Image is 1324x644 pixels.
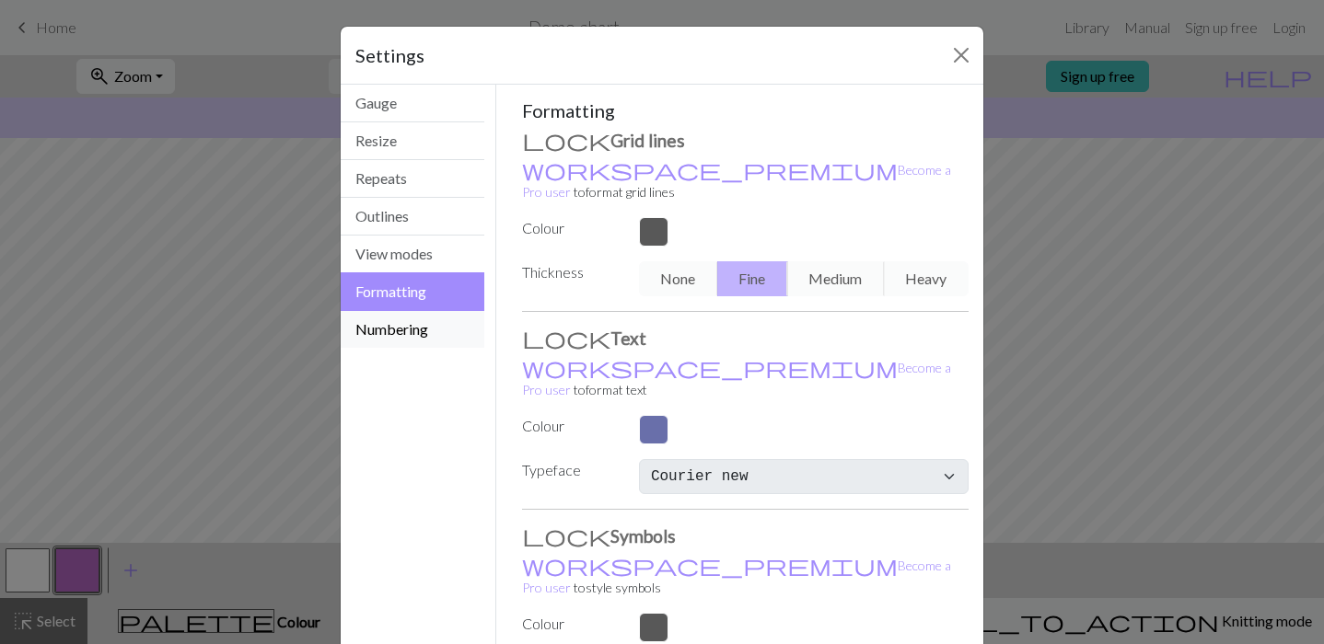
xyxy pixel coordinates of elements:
[522,354,898,380] span: workspace_premium
[341,198,484,236] button: Outlines
[522,327,970,349] h3: Text
[947,40,976,70] button: Close
[511,217,628,239] label: Colour
[511,415,628,437] label: Colour
[511,261,628,289] label: Thickness
[341,85,484,122] button: Gauge
[355,41,424,69] h5: Settings
[341,160,484,198] button: Repeats
[522,558,951,595] small: to style symbols
[522,558,951,595] a: Become a Pro user
[522,129,970,151] h3: Grid lines
[341,311,484,348] button: Numbering
[522,360,951,397] a: Become a Pro user
[341,122,484,160] button: Resize
[522,162,951,200] small: to format grid lines
[511,459,628,487] label: Typeface
[522,156,898,182] span: workspace_premium
[522,524,970,546] h3: Symbols
[522,99,970,121] h5: Formatting
[522,360,951,397] small: to format text
[511,613,628,635] label: Colour
[522,552,898,578] span: workspace_premium
[341,236,484,273] button: View modes
[341,272,484,311] button: Formatting
[522,162,951,200] a: Become a Pro user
